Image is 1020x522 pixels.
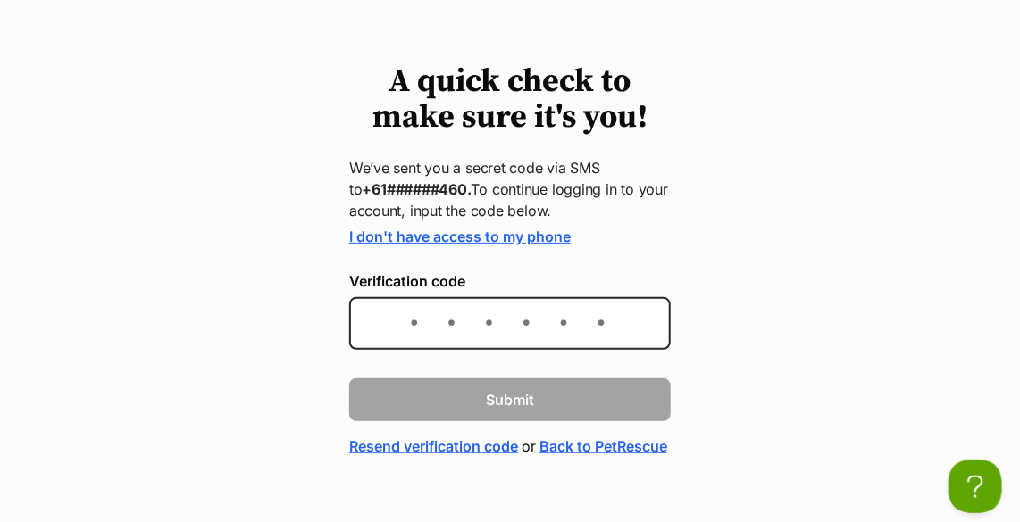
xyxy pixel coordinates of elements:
[949,460,1002,513] iframe: Help Scout Beacon - Open
[363,180,472,198] strong: +61######460.
[539,435,667,457] a: Back to PetRescue
[349,157,671,221] p: We’ve sent you a secret code via SMS to To continue logging in to your account, input the code be...
[349,435,518,457] a: Resend verification code
[349,273,671,289] label: Verification code
[522,435,536,457] span: or
[486,389,534,410] span: Submit
[349,378,671,421] button: Submit
[349,297,671,350] input: Enter the 6-digit verification code sent to your device
[349,228,571,245] a: I don't have access to my phone
[349,64,671,136] h1: A quick check to make sure it's you!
